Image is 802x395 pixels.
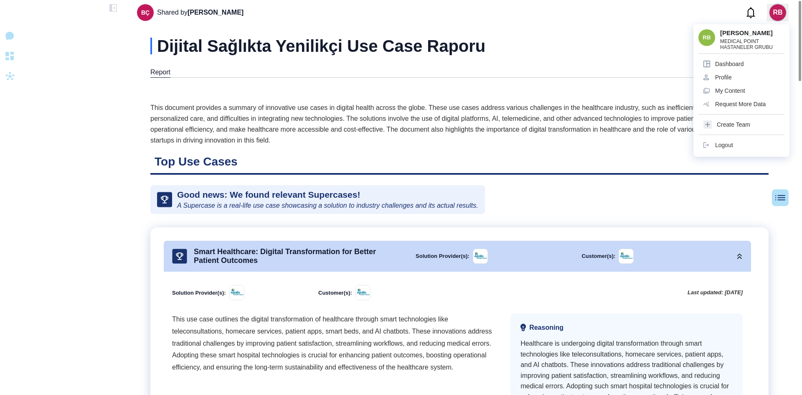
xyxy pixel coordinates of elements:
[150,69,170,76] div: Report
[172,313,497,374] div: This use case outlines the digital transformation of healthcare through smart technologies like t...
[30,83,58,90] div: Activities
[772,4,789,21] button: RB
[177,202,478,209] div: A Supercase is a real-life use case showcasing a solution to industry challenges and its actual r...
[10,78,107,95] a: Activities
[142,9,150,15] div: BÇ
[355,285,369,300] img: Apollo Hospitals Enterprise-logo
[318,290,351,296] div: Customer(s):
[29,63,61,70] div: Dashboard
[10,12,68,25] div: entrapeer-logo
[157,8,241,16] div: Shared by
[416,253,467,259] div: Solution Provider(s):
[194,247,402,265] div: Smart Healthcare: Digital Transformation for Better Patient Outcomes
[581,253,614,259] div: Customer(s):
[227,285,241,300] img: image
[172,290,223,296] div: Solution Provider(s):
[177,190,362,199] div: Good news: We found relevant Supercases!
[529,324,562,331] span: Reasoning
[150,154,769,175] h2: Top Use Cases
[29,43,84,50] div: New Conversation
[10,38,107,55] a: New Conversation
[618,249,632,263] img: Apollo Hospitals Enterprise-logo
[150,102,769,146] div: This document provides a summary of innovative use cases in digital health across the globe. Thes...
[150,38,566,54] div: Dijital Sağlıkta Yenilikçi Use Case Raporu
[187,8,241,16] span: [PERSON_NAME]
[689,289,743,296] div: Last updated: [DATE]
[471,249,485,263] img: image
[10,58,107,75] a: Dashboard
